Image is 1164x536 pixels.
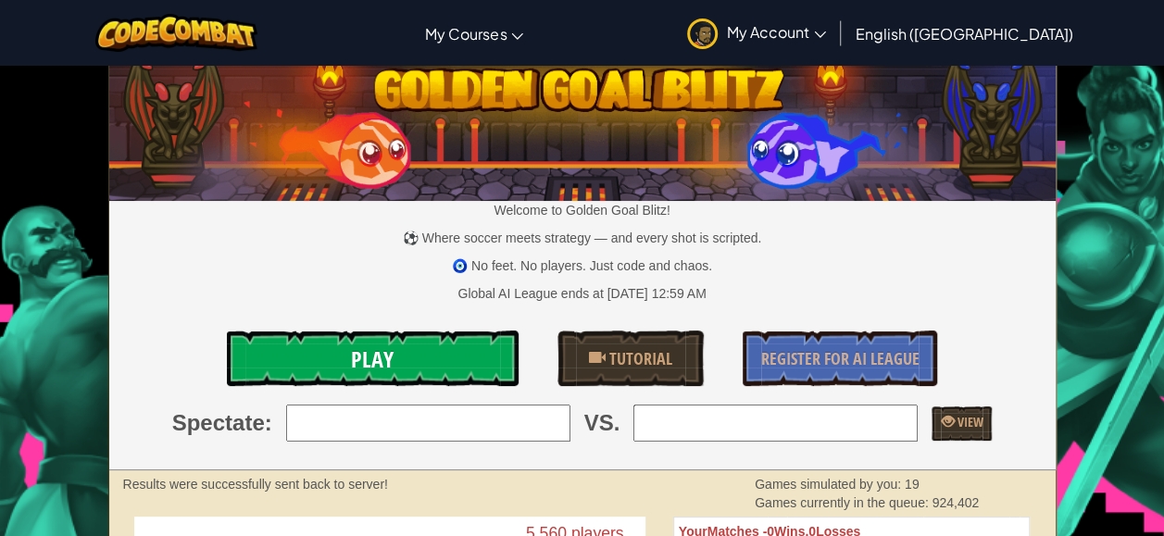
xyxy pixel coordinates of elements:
[557,330,704,386] a: Tutorial
[351,344,394,374] span: Play
[416,8,532,58] a: My Courses
[755,495,932,510] span: Games currently in the queue:
[687,19,718,49] img: avatar
[123,477,388,492] strong: Results were successfully sent back to server!
[905,477,920,492] span: 19
[95,14,257,52] img: CodeCombat logo
[846,8,1083,58] a: English ([GEOGRAPHIC_DATA])
[954,413,983,430] span: View
[932,495,979,510] span: 924,402
[109,256,1056,275] p: 🧿 No feet. No players. Just code and chaos.
[109,201,1056,219] p: Welcome to Golden Goal Blitz!
[727,22,826,42] span: My Account
[755,477,905,492] span: Games simulated by you:
[584,407,620,439] span: VS.
[743,330,937,386] a: Register for AI League
[856,24,1073,44] span: English ([GEOGRAPHIC_DATA])
[109,36,1056,201] img: Golden Goal
[265,407,272,439] span: :
[109,229,1056,247] p: ⚽ Where soccer meets strategy — and every shot is scripted.
[425,24,507,44] span: My Courses
[172,407,265,439] span: Spectate
[678,4,835,62] a: My Account
[457,284,706,303] div: Global AI League ends at [DATE] 12:59 AM
[761,347,920,370] span: Register for AI League
[606,347,672,370] span: Tutorial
